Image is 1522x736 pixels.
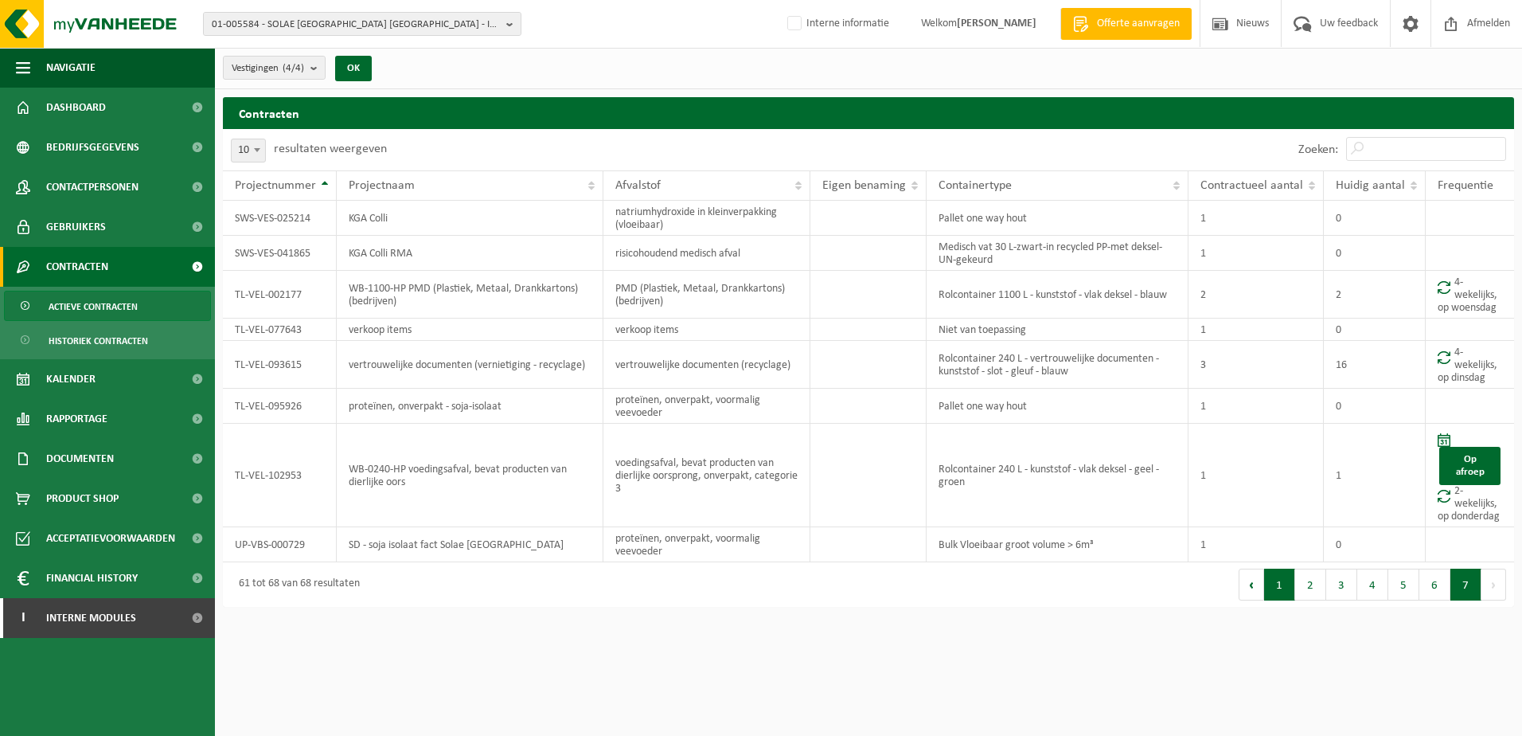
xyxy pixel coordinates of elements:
label: Interne informatie [784,12,889,36]
span: 10 [231,139,266,162]
td: 0 [1324,319,1426,341]
td: Niet van toepassing [927,319,1188,341]
td: proteïnen, onverpakt, voormalig veevoeder [603,389,811,424]
span: Contracten [46,247,108,287]
button: Vestigingen(4/4) [223,56,326,80]
td: 4-wekelijks, op dinsdag [1426,341,1514,389]
td: TL-VEL-093615 [223,341,337,389]
span: Historiek contracten [49,326,148,356]
td: PMD (Plastiek, Metaal, Drankkartons) (bedrijven) [603,271,811,319]
span: Interne modules [46,598,136,638]
td: vertrouwelijke documenten (vernietiging - recyclage) [337,341,603,389]
td: SWS-VES-025214 [223,201,337,236]
td: 2 [1188,271,1324,319]
td: Rolcontainer 1100 L - kunststof - vlak deksel - blauw [927,271,1188,319]
a: Historiek contracten [4,325,211,355]
button: Previous [1239,569,1264,601]
span: Projectnaam [349,179,415,192]
span: Acceptatievoorwaarden [46,519,175,558]
a: Actieve contracten [4,291,211,321]
span: Contractueel aantal [1200,179,1303,192]
td: 1 [1188,236,1324,271]
td: TL-VEL-077643 [223,319,337,341]
td: verkoop items [337,319,603,341]
td: KGA Colli RMA [337,236,603,271]
span: Afvalstof [615,179,661,192]
td: WB-0240-HP voedingsafval, bevat producten van dierlijke oors [337,424,603,527]
span: Containertype [939,179,1012,192]
span: Bedrijfsgegevens [46,127,139,167]
span: Financial History [46,558,138,598]
button: 4 [1357,569,1388,601]
div: 61 tot 68 van 68 resultaten [231,570,360,599]
td: TL-VEL-102953 [223,424,337,527]
td: TL-VEL-095926 [223,389,337,424]
td: risicohoudend medisch afval [603,236,811,271]
span: Contactpersonen [46,167,139,207]
span: Huidig aantal [1336,179,1405,192]
td: 4-wekelijks, op woensdag [1426,271,1514,319]
h2: Contracten [223,97,1514,128]
span: Frequentie [1438,179,1493,192]
span: 10 [232,139,265,162]
span: Navigatie [46,48,96,88]
span: Actieve contracten [49,292,138,322]
td: SD - soja isolaat fact Solae [GEOGRAPHIC_DATA] [337,527,603,562]
td: vertrouwelijke documenten (recyclage) [603,341,811,389]
td: 1 [1188,389,1324,424]
button: OK [335,56,372,81]
button: 3 [1326,569,1357,601]
td: verkoop items [603,319,811,341]
td: UP-VBS-000729 [223,527,337,562]
label: Zoeken: [1298,143,1338,156]
td: 0 [1324,389,1426,424]
span: Eigen benaming [822,179,906,192]
span: Kalender [46,359,96,399]
td: 0 [1324,527,1426,562]
button: 5 [1388,569,1419,601]
span: Gebruikers [46,207,106,247]
td: KGA Colli [337,201,603,236]
td: 1 [1188,319,1324,341]
td: Bulk Vloeibaar groot volume > 6m³ [927,527,1188,562]
button: Next [1481,569,1506,601]
button: 6 [1419,569,1450,601]
span: Rapportage [46,399,107,439]
td: WB-1100-HP PMD (Plastiek, Metaal, Drankkartons) (bedrijven) [337,271,603,319]
td: 1 [1188,424,1324,527]
td: 1 [1188,201,1324,236]
td: 0 [1324,201,1426,236]
span: 01-005584 - SOLAE [GEOGRAPHIC_DATA] [GEOGRAPHIC_DATA] - IEPER [212,13,500,37]
span: Projectnummer [235,179,316,192]
td: TL-VEL-002177 [223,271,337,319]
span: Documenten [46,439,114,479]
td: 2-wekelijks, op donderdag [1426,424,1514,527]
span: Dashboard [46,88,106,127]
span: Product Shop [46,479,119,519]
button: 1 [1264,569,1295,601]
td: proteïnen, onverpakt, voormalig veevoeder [603,527,811,562]
button: 2 [1295,569,1326,601]
td: 2 [1324,271,1426,319]
td: Rolcontainer 240 L - kunststof - vlak deksel - geel - groen [927,424,1188,527]
td: 0 [1324,236,1426,271]
td: 1 [1188,527,1324,562]
count: (4/4) [283,63,304,73]
td: natriumhydroxide in kleinverpakking (vloeibaar) [603,201,811,236]
td: Rolcontainer 240 L - vertrouwelijke documenten - kunststof - slot - gleuf - blauw [927,341,1188,389]
td: 3 [1188,341,1324,389]
td: 16 [1324,341,1426,389]
span: Vestigingen [232,57,304,80]
td: 1 [1324,424,1426,527]
a: Op afroep [1439,447,1501,485]
span: Offerte aanvragen [1093,16,1184,32]
span: I [16,598,30,638]
button: 7 [1450,569,1481,601]
label: resultaten weergeven [274,143,387,155]
td: voedingsafval, bevat producten van dierlijke oorsprong, onverpakt, categorie 3 [603,424,811,527]
td: SWS-VES-041865 [223,236,337,271]
button: 01-005584 - SOLAE [GEOGRAPHIC_DATA] [GEOGRAPHIC_DATA] - IEPER [203,12,521,36]
strong: [PERSON_NAME] [957,18,1036,29]
td: Medisch vat 30 L-zwart-in recycled PP-met deksel-UN-gekeurd [927,236,1188,271]
a: Offerte aanvragen [1060,8,1192,40]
